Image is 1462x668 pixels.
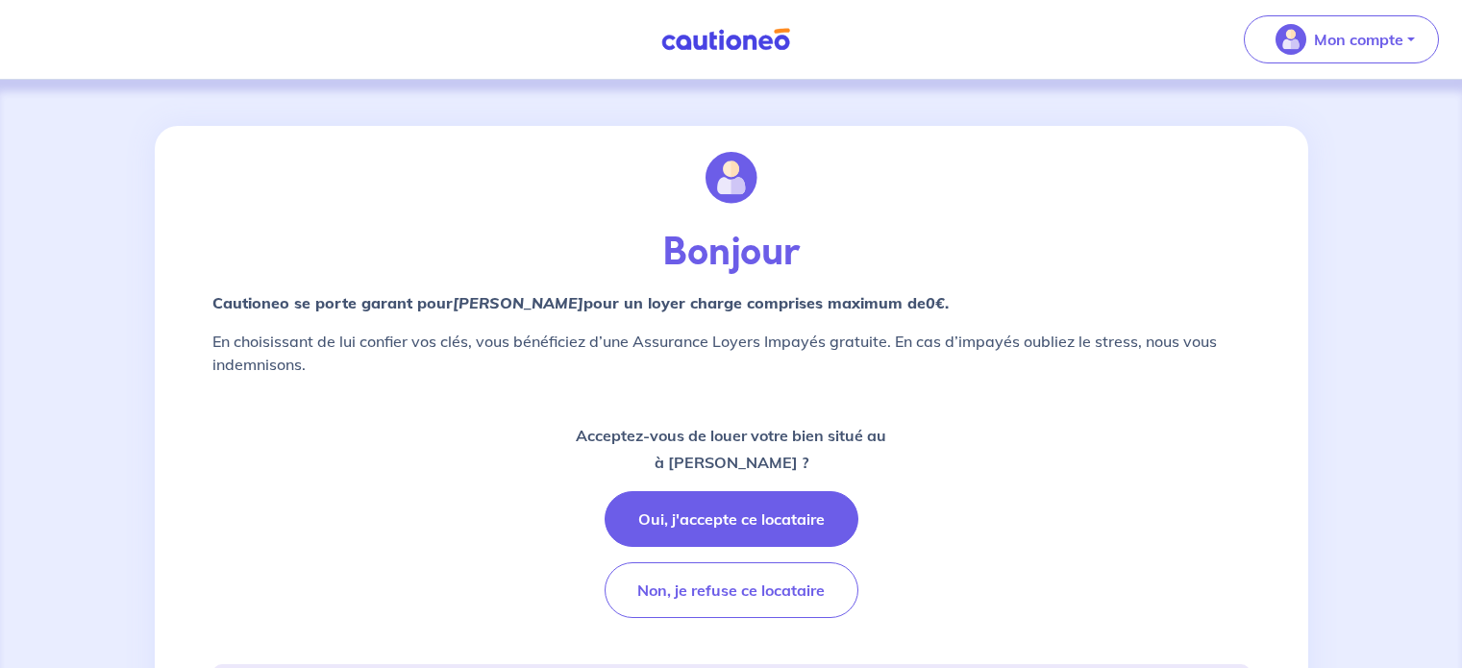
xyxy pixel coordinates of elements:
[453,293,583,312] em: [PERSON_NAME]
[654,28,798,52] img: Cautioneo
[605,562,858,618] button: Non, je refuse ce locataire
[706,152,757,204] img: illu_account.svg
[1244,15,1439,63] button: illu_account_valid_menu.svgMon compte
[212,230,1251,276] p: Bonjour
[926,293,945,312] em: 0€
[605,491,858,547] button: Oui, j'accepte ce locataire
[1314,28,1403,51] p: Mon compte
[212,293,949,312] strong: Cautioneo se porte garant pour pour un loyer charge comprises maximum de .
[1276,24,1306,55] img: illu_account_valid_menu.svg
[576,422,886,476] p: Acceptez-vous de louer votre bien situé au à [PERSON_NAME] ?
[212,330,1251,376] p: En choisissant de lui confier vos clés, vous bénéficiez d’une Assurance Loyers Impayés gratuite. ...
